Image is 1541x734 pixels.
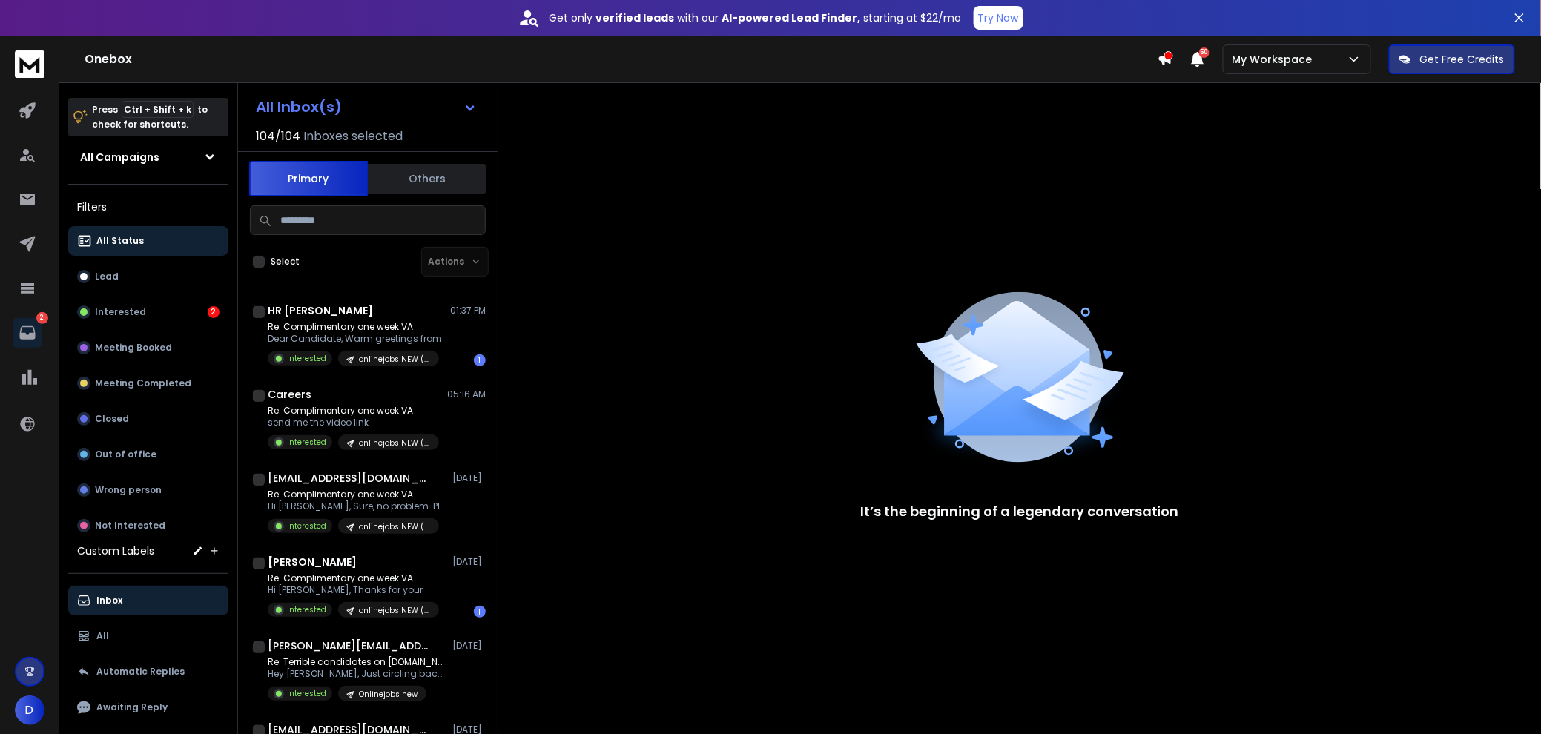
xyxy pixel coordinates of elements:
[95,377,191,389] p: Meeting Completed
[68,475,228,505] button: Wrong person
[95,342,172,354] p: Meeting Booked
[68,368,228,398] button: Meeting Completed
[77,543,154,558] h3: Custom Labels
[268,638,431,653] h1: [PERSON_NAME][EMAIL_ADDRESS][DOMAIN_NAME]
[287,688,326,699] p: Interested
[68,333,228,363] button: Meeting Booked
[447,389,486,400] p: 05:16 AM
[450,305,486,317] p: 01:37 PM
[359,354,430,365] p: onlinejobs NEW ([PERSON_NAME] add to this one)
[550,10,962,25] p: Get only with our starting at $22/mo
[287,520,326,532] p: Interested
[359,605,430,616] p: onlinejobs NEW ([PERSON_NAME] add to this one)
[268,584,439,596] p: Hi [PERSON_NAME], Thanks for your
[268,572,439,584] p: Re: Complimentary one week VA
[268,500,446,512] p: Hi [PERSON_NAME], Sure, no problem. Please
[722,10,861,25] strong: AI-powered Lead Finder,
[92,102,208,132] p: Press to check for shortcuts.
[249,161,368,196] button: Primary
[303,128,403,145] h3: Inboxes selected
[68,196,228,217] h3: Filters
[860,501,1179,522] p: It’s the beginning of a legendary conversation
[15,695,44,725] button: D
[68,262,228,291] button: Lead
[95,484,162,496] p: Wrong person
[68,621,228,651] button: All
[452,640,486,652] p: [DATE]
[974,6,1023,30] button: Try Now
[95,306,146,318] p: Interested
[244,92,489,122] button: All Inbox(s)
[1199,47,1210,58] span: 50
[268,405,439,417] p: Re: Complimentary one week VA
[68,142,228,172] button: All Campaigns
[96,235,144,247] p: All Status
[596,10,675,25] strong: verified leads
[359,689,418,700] p: Onlinejobs new
[96,595,122,606] p: Inbox
[1233,52,1319,67] p: My Workspace
[256,99,342,114] h1: All Inbox(s)
[68,692,228,722] button: Awaiting Reply
[268,656,446,668] p: Re: Terrible candidates on [DOMAIN_NAME]
[96,666,185,678] p: Automatic Replies
[68,657,228,687] button: Automatic Replies
[68,226,228,256] button: All Status
[268,333,442,345] p: Dear Candidate, Warm greetings from
[80,150,159,165] h1: All Campaigns
[268,417,439,429] p: send me the video link
[368,162,486,195] button: Others
[68,586,228,615] button: Inbox
[85,50,1158,68] h1: Onebox
[13,318,42,348] a: 2
[95,271,119,282] p: Lead
[359,521,430,532] p: onlinejobs NEW ([PERSON_NAME] add to this one)
[268,303,373,318] h1: HR [PERSON_NAME]
[978,10,1019,25] p: Try Now
[452,556,486,568] p: [DATE]
[68,404,228,434] button: Closed
[268,321,442,333] p: Re: Complimentary one week VA
[96,701,168,713] p: Awaiting Reply
[268,387,311,402] h1: Careers
[68,440,228,469] button: Out of office
[1389,44,1515,74] button: Get Free Credits
[208,306,220,318] div: 2
[268,668,446,680] p: Hey [PERSON_NAME], Just circling back. Were
[1420,52,1505,67] p: Get Free Credits
[95,449,156,460] p: Out of office
[122,101,194,118] span: Ctrl + Shift + k
[474,354,486,366] div: 1
[95,520,165,532] p: Not Interested
[452,472,486,484] p: [DATE]
[268,489,446,500] p: Re: Complimentary one week VA
[474,606,486,618] div: 1
[268,555,357,569] h1: [PERSON_NAME]
[287,604,326,615] p: Interested
[287,353,326,364] p: Interested
[271,256,300,268] label: Select
[68,511,228,540] button: Not Interested
[15,50,44,78] img: logo
[359,437,430,449] p: onlinejobs NEW ([PERSON_NAME] add to this one)
[36,312,48,324] p: 2
[96,630,109,642] p: All
[95,413,129,425] p: Closed
[256,128,300,145] span: 104 / 104
[268,471,431,486] h1: [EMAIL_ADDRESS][DOMAIN_NAME]
[287,437,326,448] p: Interested
[68,297,228,327] button: Interested2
